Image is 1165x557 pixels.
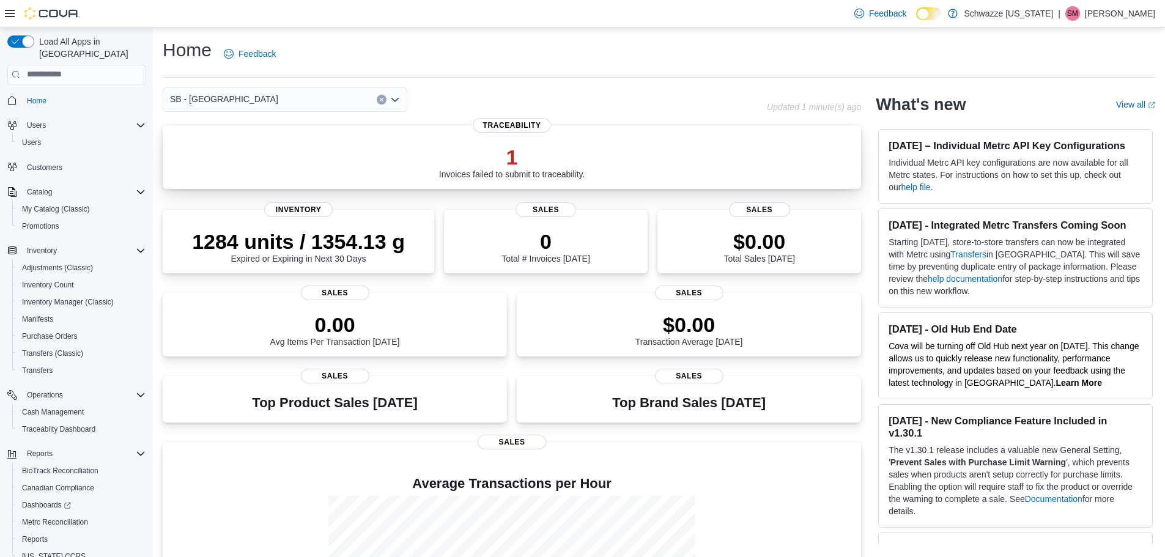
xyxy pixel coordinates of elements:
h2: What's new [876,95,966,114]
span: Cova will be turning off Old Hub next year on [DATE]. This change allows us to quickly release ne... [889,341,1139,388]
span: Sales [655,286,723,300]
button: Purchase Orders [12,328,150,345]
span: Inventory [264,202,333,217]
a: Learn More [1056,378,1102,388]
a: Purchase Orders [17,329,83,344]
span: My Catalog (Classic) [22,204,90,214]
span: Users [22,138,41,147]
a: Promotions [17,219,64,234]
span: SB - [GEOGRAPHIC_DATA] [170,92,278,106]
span: Users [27,120,46,130]
span: Sales [301,286,369,300]
a: Dashboards [12,496,150,514]
span: Cash Management [17,405,146,419]
span: BioTrack Reconciliation [17,463,146,478]
span: Customers [27,163,62,172]
span: Catalog [27,187,52,197]
span: Sales [516,202,577,217]
h3: [DATE] - New Compliance Feature Included in v1.30.1 [889,415,1142,439]
div: Sarah McDole [1065,6,1080,21]
a: BioTrack Reconciliation [17,463,103,478]
div: Avg Items Per Transaction [DATE] [270,312,400,347]
span: Canadian Compliance [22,483,94,493]
button: Operations [2,386,150,404]
span: Users [22,118,146,133]
span: Dashboards [22,500,71,510]
button: Users [2,117,150,134]
a: Manifests [17,312,58,326]
span: Reports [27,449,53,459]
a: View allExternal link [1116,100,1155,109]
div: Expired or Expiring in Next 30 Days [192,229,405,264]
span: SM [1067,6,1078,21]
span: Load All Apps in [GEOGRAPHIC_DATA] [34,35,146,60]
span: Inventory [22,243,146,258]
span: Inventory [27,246,57,256]
button: Catalog [22,185,57,199]
p: 0.00 [270,312,400,337]
a: Transfers [17,363,57,378]
span: Sales [301,369,369,383]
h3: Top Product Sales [DATE] [252,396,417,410]
p: Starting [DATE], store-to-store transfers can now be integrated with Metrc using in [GEOGRAPHIC_D... [889,236,1142,297]
button: Clear input [377,95,386,105]
input: Dark Mode [916,7,942,20]
span: Transfers (Classic) [22,349,83,358]
span: Users [17,135,146,150]
a: Adjustments (Classic) [17,260,98,275]
span: Feedback [869,7,906,20]
button: My Catalog (Classic) [12,201,150,218]
span: Manifests [17,312,146,326]
span: Transfers [22,366,53,375]
h3: [DATE] - Old Hub End Date [889,323,1142,335]
button: BioTrack Reconciliation [12,462,150,479]
p: Updated 1 minute(s) ago [767,102,861,112]
button: Reports [22,446,57,461]
div: Total Sales [DATE] [723,229,794,264]
span: Purchase Orders [17,329,146,344]
button: Inventory [22,243,62,258]
span: Metrc Reconciliation [17,515,146,529]
svg: External link [1148,101,1155,109]
span: Inventory Manager (Classic) [17,295,146,309]
button: Metrc Reconciliation [12,514,150,531]
span: Adjustments (Classic) [17,260,146,275]
button: Customers [2,158,150,176]
a: Users [17,135,46,150]
span: Home [27,96,46,106]
span: BioTrack Reconciliation [22,466,98,476]
span: Manifests [22,314,53,324]
h1: Home [163,38,212,62]
span: Inventory Count [22,280,74,290]
a: My Catalog (Classic) [17,202,95,216]
p: 1284 units / 1354.13 g [192,229,405,254]
button: Canadian Compliance [12,479,150,496]
a: Transfers [950,249,986,259]
span: My Catalog (Classic) [17,202,146,216]
img: Cova [24,7,80,20]
span: Feedback [239,48,276,60]
span: Metrc Reconciliation [22,517,88,527]
button: Traceabilty Dashboard [12,421,150,438]
span: Reports [17,532,146,547]
span: Traceabilty Dashboard [22,424,95,434]
a: Home [22,94,51,108]
button: Reports [12,531,150,548]
span: Cash Management [22,407,84,417]
div: Transaction Average [DATE] [635,312,743,347]
button: Transfers [12,362,150,379]
button: Inventory Count [12,276,150,293]
p: $0.00 [723,229,794,254]
a: Customers [22,160,67,175]
p: The v1.30.1 release includes a valuable new General Setting, ' ', which prevents sales when produ... [889,444,1142,517]
span: Traceability [473,118,551,133]
button: Catalog [2,183,150,201]
span: Customers [22,160,146,175]
button: Inventory [2,242,150,259]
span: Traceabilty Dashboard [17,422,146,437]
p: | [1058,6,1060,21]
span: Reports [22,534,48,544]
button: Open list of options [390,95,400,105]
